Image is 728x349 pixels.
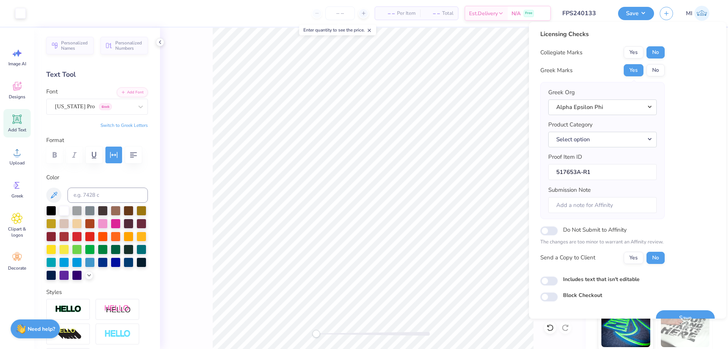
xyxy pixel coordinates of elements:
span: Upload [9,160,25,166]
button: Yes [624,252,643,264]
label: Color [46,173,148,182]
label: Format [46,136,148,145]
button: Save [656,310,715,326]
img: Negative Space [104,330,131,338]
div: Greek Marks [540,66,573,75]
span: Est. Delivery [469,9,498,17]
img: Water based Ink [661,309,710,347]
div: Collegiate Marks [540,48,582,57]
span: – – [380,9,395,17]
span: Designs [9,94,25,100]
button: Save [618,7,654,20]
img: Stroke [55,305,82,314]
button: Personalized Numbers [100,37,148,54]
strong: Need help? [28,325,55,333]
span: Greek [11,193,23,199]
img: Shadow [104,305,131,314]
input: Add a note for Affinity [548,197,657,213]
label: Includes text that isn't editable [563,275,640,283]
div: Enter quantity to see the price. [299,25,376,35]
button: No [646,46,665,58]
button: Yes [624,46,643,58]
button: Personalized Names [46,37,94,54]
span: Total [442,9,453,17]
span: Image AI [8,61,26,67]
span: Personalized Numbers [115,40,143,51]
span: Add Text [8,127,26,133]
button: Yes [624,64,643,76]
label: Block Checkout [563,291,602,299]
span: N/A [511,9,521,17]
label: Submission Note [548,186,591,194]
label: Styles [46,288,62,297]
button: Add Font [117,87,148,97]
label: Proof Item ID [548,153,582,161]
span: Free [525,11,532,16]
label: Greek Org [548,88,575,97]
input: Untitled Design [557,6,612,21]
input: – – [325,6,355,20]
p: The changes are too minor to warrant an Affinity review. [540,238,665,246]
span: Personalized Names [61,40,89,51]
div: Licensing Checks [540,30,665,39]
span: Clipart & logos [5,226,30,238]
button: Switch to Greek Letters [100,122,148,128]
span: Per Item [397,9,416,17]
button: No [646,252,665,264]
button: No [646,64,665,76]
img: Glow in the Dark Ink [601,309,650,347]
label: Product Category [548,120,593,129]
span: MI [686,9,692,18]
button: Select option [548,132,657,147]
label: Do Not Submit to Affinity [563,225,627,235]
div: Accessibility label [312,330,320,338]
img: Mark Isaac [694,6,709,21]
button: Alpha Epsilon Phi [548,99,657,115]
a: MI [682,6,713,21]
div: Text Tool [46,69,148,80]
div: Send a Copy to Client [540,253,595,262]
label: Font [46,87,58,96]
span: – – [425,9,440,17]
span: Decorate [8,265,26,271]
input: e.g. 7428 c [67,188,148,203]
img: 3D Illusion [55,328,82,340]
